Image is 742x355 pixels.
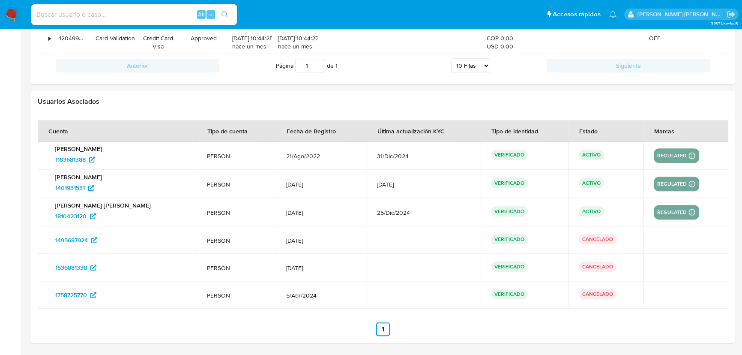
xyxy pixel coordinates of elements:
span: 3.157.1-hotfix-5 [710,20,738,27]
p: leonardo.alvarezortiz@mercadolibre.com.co [637,10,724,18]
span: Accesos rápidos [553,10,601,19]
span: Alt [198,10,205,18]
span: s [209,10,212,18]
a: Salir [727,10,736,19]
button: search-icon [216,9,233,21]
input: Buscar usuario o caso... [31,9,237,20]
a: Notificaciones [609,11,616,18]
h2: Usuarios Asociados [38,97,728,106]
